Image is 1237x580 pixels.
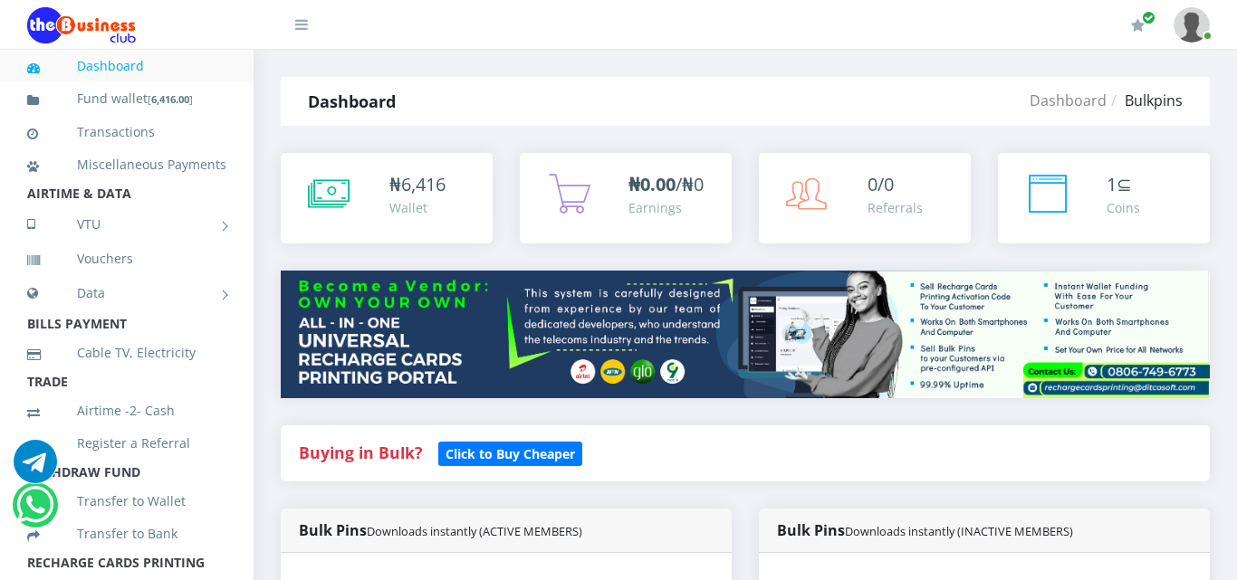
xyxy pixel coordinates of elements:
[27,332,226,374] a: Cable TV, Electricity
[759,153,971,243] a: 0/0 Referrals
[27,202,226,247] a: VTU
[868,172,894,196] span: 0/0
[27,238,226,280] a: Vouchers
[628,172,704,196] span: /₦0
[446,445,575,462] b: Click to Buy Cheaper
[401,172,446,196] span: 6,416
[389,171,446,198] div: ₦
[148,92,193,106] small: [ ]
[27,111,226,153] a: Transactions
[1174,7,1210,43] img: User
[520,153,732,243] a: ₦0.00/₦0 Earnings
[628,172,676,196] b: ₦0.00
[1107,172,1117,196] span: 1
[1030,90,1107,110] a: Dashboard
[308,90,396,112] strong: Dashboard
[1107,90,1183,111] li: Bulkpins
[389,198,446,217] div: Wallet
[868,198,923,217] div: Referrals
[16,497,53,527] a: Chat for support
[27,271,226,316] a: Data
[777,520,1073,540] strong: Bulk Pins
[27,7,136,43] img: Logo
[151,92,189,106] b: 6,416.00
[27,423,226,464] a: Register a Referral
[14,453,57,483] a: Chat for support
[281,153,493,243] a: ₦6,416 Wallet
[27,144,226,185] a: Miscellaneous Payments
[299,442,422,463] strong: Buying in Bulk?
[1107,198,1140,217] div: Coins
[299,520,582,540] strong: Bulk Pins
[27,78,226,120] a: Fund wallet[6,416.00]
[27,390,226,432] a: Airtime -2- Cash
[27,513,226,555] a: Transfer to Bank
[27,45,226,87] a: Dashboard
[628,198,704,217] div: Earnings
[281,271,1210,398] img: multitenant_rcp.png
[1142,11,1155,24] span: Renew/Upgrade Subscription
[367,523,582,539] small: Downloads instantly (ACTIVE MEMBERS)
[845,523,1073,539] small: Downloads instantly (INACTIVE MEMBERS)
[1107,171,1140,198] div: ⊆
[438,442,582,463] a: Click to Buy Cheaper
[1131,18,1145,33] i: Renew/Upgrade Subscription
[27,480,226,522] a: Transfer to Wallet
